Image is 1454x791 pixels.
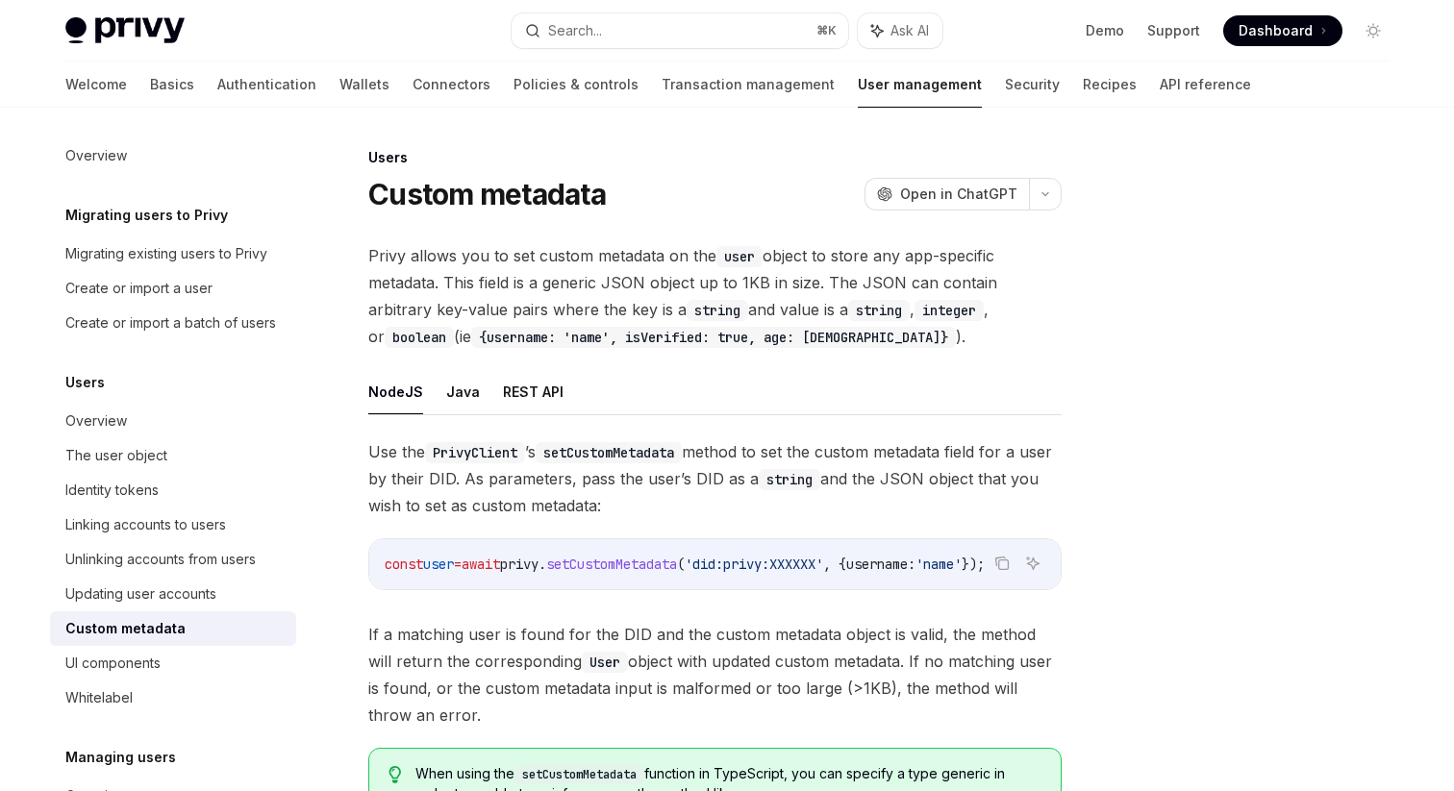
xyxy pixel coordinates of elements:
a: Policies & controls [514,62,639,108]
span: privy [500,556,539,573]
button: Toggle dark mode [1358,15,1389,46]
div: Users [368,148,1062,167]
a: Unlinking accounts from users [50,542,296,577]
div: Search... [548,19,602,42]
code: setCustomMetadata [536,442,682,463]
a: Create or import a user [50,271,296,306]
div: Create or import a batch of users [65,311,276,334]
button: Open in ChatGPT [865,178,1029,210]
a: Migrating existing users to Privy [50,236,296,271]
div: Overview [65,144,127,167]
code: string [848,300,910,321]
span: ( [677,556,685,573]
div: Identity tokens [65,479,159,502]
span: . [539,556,546,573]
div: Updating user accounts [65,582,216,606]
a: Welcome [65,62,127,108]
a: UI components [50,646,296,680]
span: setCustomMetadata [546,556,677,573]
svg: Tip [389,766,402,783]
span: = [454,556,462,573]
span: }); [962,556,985,573]
span: 'name' [915,556,962,573]
a: Wallets [339,62,389,108]
a: Overview [50,404,296,438]
a: Authentication [217,62,316,108]
code: string [759,469,820,490]
div: The user object [65,444,167,467]
h1: Custom metadata [368,177,606,211]
span: Dashboard [1239,21,1313,40]
span: If a matching user is found for the DID and the custom metadata object is valid, the method will ... [368,621,1062,729]
div: UI components [65,652,161,675]
button: REST API [503,369,564,414]
code: string [687,300,748,321]
img: light logo [65,17,185,44]
code: PrivyClient [425,442,525,463]
a: Identity tokens [50,473,296,507]
a: API reference [1160,62,1251,108]
a: Basics [150,62,194,108]
h5: Migrating users to Privy [65,204,228,227]
a: Dashboard [1223,15,1342,46]
a: Overview [50,138,296,173]
div: Overview [65,409,127,433]
span: username: [846,556,915,573]
span: Privy allows you to set custom metadata on the object to store any app-specific metadata. This fi... [368,242,1062,350]
button: NodeJS [368,369,423,414]
button: Search...⌘K [512,13,848,48]
div: Unlinking accounts from users [65,548,256,571]
code: integer [915,300,984,321]
a: Security [1005,62,1060,108]
button: Java [446,369,480,414]
a: Transaction management [662,62,835,108]
a: Connectors [413,62,490,108]
div: Migrating existing users to Privy [65,242,267,265]
div: Custom metadata [65,617,186,640]
span: const [385,556,423,573]
a: Demo [1086,21,1124,40]
a: User management [858,62,982,108]
a: Custom metadata [50,611,296,646]
span: Use the ’s method to set the custom metadata field for a user by their DID. As parameters, pass t... [368,438,1062,519]
a: Support [1147,21,1200,40]
a: Recipes [1083,62,1137,108]
code: User [582,652,628,673]
div: Whitelabel [65,686,133,709]
h5: Managing users [65,746,176,769]
a: Create or import a batch of users [50,306,296,340]
span: Open in ChatGPT [900,185,1017,204]
a: Updating user accounts [50,577,296,611]
span: user [423,556,454,573]
div: Create or import a user [65,277,213,300]
div: Linking accounts to users [65,513,226,536]
h5: Users [65,371,105,394]
span: , { [823,556,846,573]
a: Linking accounts to users [50,507,296,542]
code: boolean [385,327,454,348]
span: await [462,556,500,573]
span: Ask AI [890,21,929,40]
button: Ask AI [858,13,942,48]
button: Ask AI [1020,551,1045,576]
a: The user object [50,438,296,473]
span: 'did:privy:XXXXXX' [685,556,823,573]
span: ⌘ K [816,23,837,38]
code: user [716,246,763,267]
code: setCustomMetadata [514,765,644,784]
code: {username: 'name', isVerified: true, age: [DEMOGRAPHIC_DATA]} [471,327,956,348]
button: Copy the contents from the code block [990,551,1015,576]
a: Whitelabel [50,680,296,715]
